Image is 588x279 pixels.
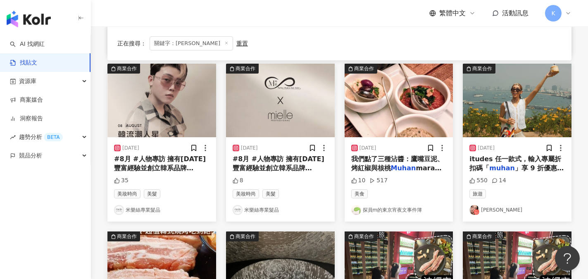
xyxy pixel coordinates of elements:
[472,64,492,73] div: 商業合作
[19,72,36,91] span: 資源庫
[345,64,453,137] button: 商業合作
[226,64,335,137] img: post-image
[469,189,486,198] span: 旅遊
[236,40,248,47] div: 重置
[391,164,416,172] mark: Muhan
[10,96,43,104] a: 商案媒合
[439,9,466,18] span: 繁體中文
[469,205,479,215] img: KOL Avatar
[262,189,279,198] span: 美髮
[10,59,37,67] a: 找貼文
[351,155,444,172] span: 我們點了三種沾醬：鷹嘴豆泥、烤紅椒與核桃
[469,164,564,181] span: 」享 9 折優惠 也可以到
[236,232,255,241] div: 商業合作
[354,232,374,241] div: 商業合作
[359,145,376,152] div: [DATE]
[351,176,366,185] div: 10
[117,40,146,47] span: 正在搜尋 ：
[114,205,124,215] img: KOL Avatar
[114,176,129,185] div: 35
[351,205,447,215] a: KOL Avatar探員m的東京宵夜文事件簿
[233,155,324,172] span: #8月 #人物專訪 擁有[DATE]豐富經驗並創立韓系品牌
[351,189,368,198] span: 美食
[19,146,42,165] span: 競品分析
[19,128,63,146] span: 趨勢分析
[44,133,63,141] div: BETA
[114,189,140,198] span: 美妝時尚
[226,64,335,137] button: 商業合作
[150,36,233,50] span: 關鍵字：[PERSON_NAME]
[117,232,137,241] div: 商業合作
[10,114,43,123] a: 洞察報告
[107,64,216,137] button: 商業合作
[502,9,528,17] span: 活動訊息
[492,176,506,185] div: 14
[10,40,45,48] a: searchAI 找網紅
[233,205,328,215] a: KOL Avatar米樂絲專業髮品
[7,11,51,27] img: logo
[144,189,160,198] span: 美髮
[354,64,374,73] div: 商業合作
[351,205,361,215] img: KOL Avatar
[114,205,209,215] a: KOL Avatar米樂絲專業髮品
[472,232,492,241] div: 商業合作
[345,64,453,137] img: post-image
[369,176,388,185] div: 517
[469,176,488,185] div: 550
[10,134,16,140] span: rise
[122,145,139,152] div: [DATE]
[233,176,243,185] div: 8
[489,164,515,172] mark: muhan
[463,64,571,137] button: 商業合作
[469,205,565,215] a: KOL Avatar[PERSON_NAME]
[114,155,206,172] span: #8月 #人物專訪 擁有[DATE]豐富經驗並創立韓系品牌
[555,246,580,271] iframe: Help Scout Beacon - Open
[478,145,495,152] div: [DATE]
[107,64,216,137] img: post-image
[463,64,571,137] img: post-image
[117,64,137,73] div: 商業合作
[236,64,255,73] div: 商業合作
[233,189,259,198] span: 美妝時尚
[241,145,258,152] div: [DATE]
[551,9,555,18] span: K
[469,155,561,172] span: itudes 任一款式，輸入專屬折扣碼「
[233,205,243,215] img: KOL Avatar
